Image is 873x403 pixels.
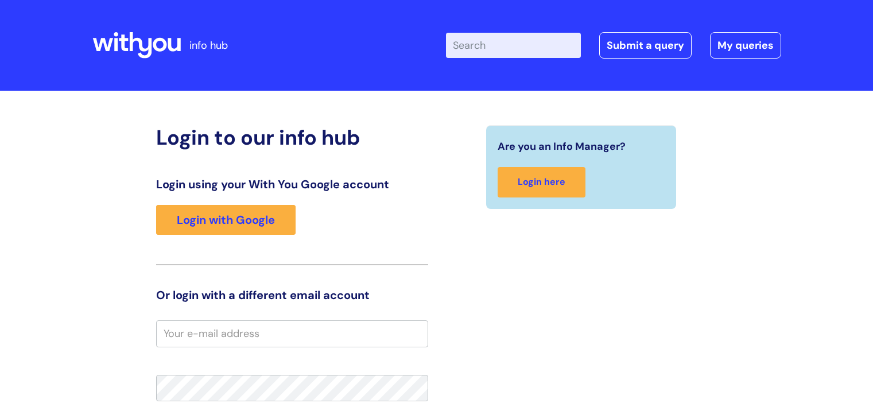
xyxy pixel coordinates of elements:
[498,167,585,197] a: Login here
[156,125,428,150] h2: Login to our info hub
[156,177,428,191] h3: Login using your With You Google account
[498,137,626,156] span: Are you an Info Manager?
[446,33,581,58] input: Search
[710,32,781,59] a: My queries
[156,320,428,347] input: Your e-mail address
[189,36,228,55] p: info hub
[156,205,296,235] a: Login with Google
[599,32,692,59] a: Submit a query
[156,288,428,302] h3: Or login with a different email account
